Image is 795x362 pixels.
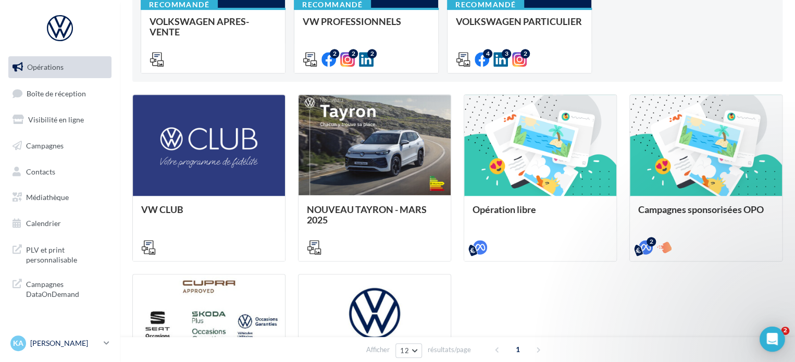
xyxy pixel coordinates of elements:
[367,49,377,58] div: 2
[30,338,100,348] p: [PERSON_NAME]
[6,239,114,269] a: PLV et print personnalisable
[27,89,86,97] span: Boîte de réception
[510,341,526,358] span: 1
[520,49,530,58] div: 2
[26,193,69,202] span: Médiathèque
[473,204,536,215] span: Opération libre
[6,82,114,105] a: Boîte de réception
[400,346,409,355] span: 12
[428,345,471,355] span: résultats/page
[366,345,390,355] span: Afficher
[141,204,183,215] span: VW CLUB
[483,49,492,58] div: 4
[6,109,114,131] a: Visibilité en ligne
[6,213,114,234] a: Calendrier
[502,49,511,58] div: 3
[303,16,401,27] span: VW PROFESSIONNELS
[395,343,422,358] button: 12
[26,277,107,299] span: Campagnes DataOnDemand
[26,243,107,265] span: PLV et print personnalisable
[781,327,789,335] span: 2
[307,204,427,226] span: NOUVEAU TAYRON - MARS 2025
[26,219,61,228] span: Calendrier
[760,327,785,352] div: Open Intercom Messenger
[26,167,55,176] span: Contacts
[349,49,358,58] div: 2
[647,237,656,246] div: 2
[28,115,84,124] span: Visibilité en ligne
[6,273,114,304] a: Campagnes DataOnDemand
[638,204,764,215] span: Campagnes sponsorisées OPO
[13,338,23,348] span: KA
[6,186,114,208] a: Médiathèque
[6,135,114,157] a: Campagnes
[6,161,114,183] a: Contacts
[26,141,64,150] span: Campagnes
[456,16,582,27] span: VOLKSWAGEN PARTICULIER
[6,56,114,78] a: Opérations
[27,63,64,71] span: Opérations
[8,333,111,353] a: KA [PERSON_NAME]
[330,49,339,58] div: 2
[150,16,249,38] span: VOLKSWAGEN APRES-VENTE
